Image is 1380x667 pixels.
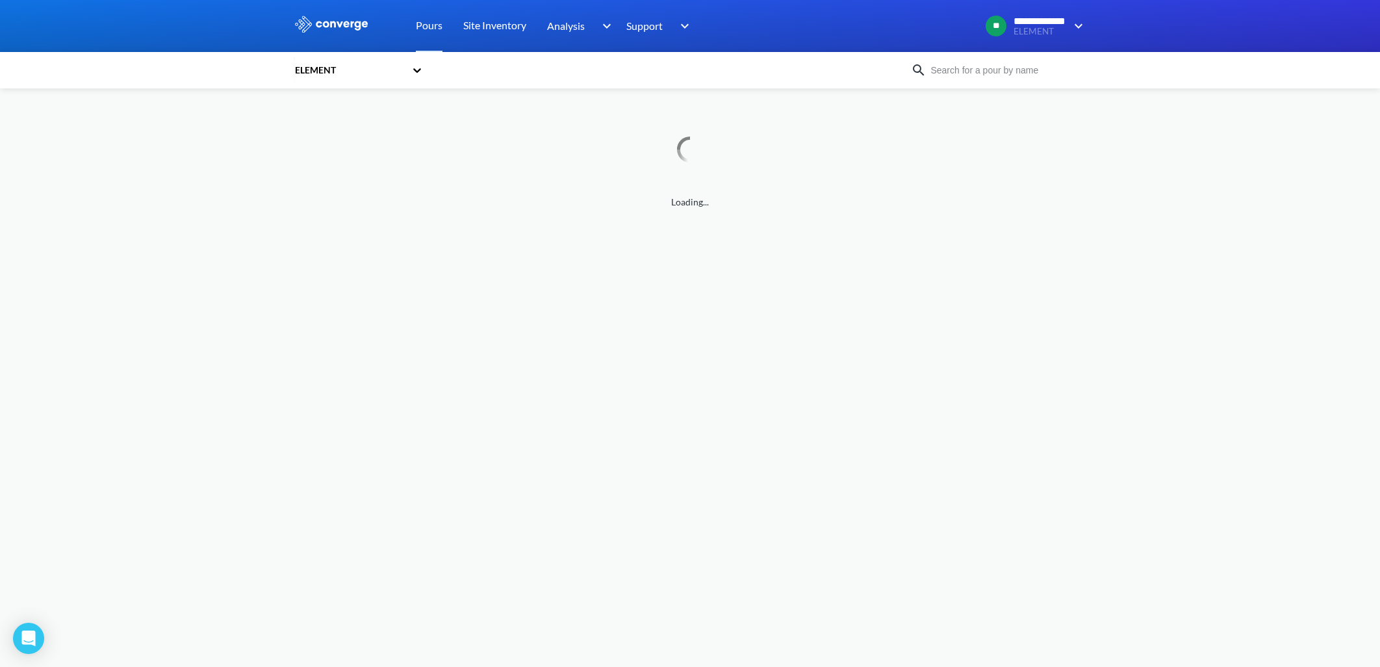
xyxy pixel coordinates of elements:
[926,63,1084,77] input: Search for a pour by name
[911,62,926,78] img: icon-search.svg
[13,623,44,654] div: Open Intercom Messenger
[1014,27,1066,36] span: ELEMENT
[294,63,405,77] div: ELEMENT
[626,18,663,34] span: Support
[294,16,369,33] img: logo_ewhite.svg
[594,18,615,34] img: downArrow.svg
[1066,18,1086,34] img: downArrow.svg
[547,18,585,34] span: Analysis
[672,18,693,34] img: downArrow.svg
[294,195,1086,209] span: Loading...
